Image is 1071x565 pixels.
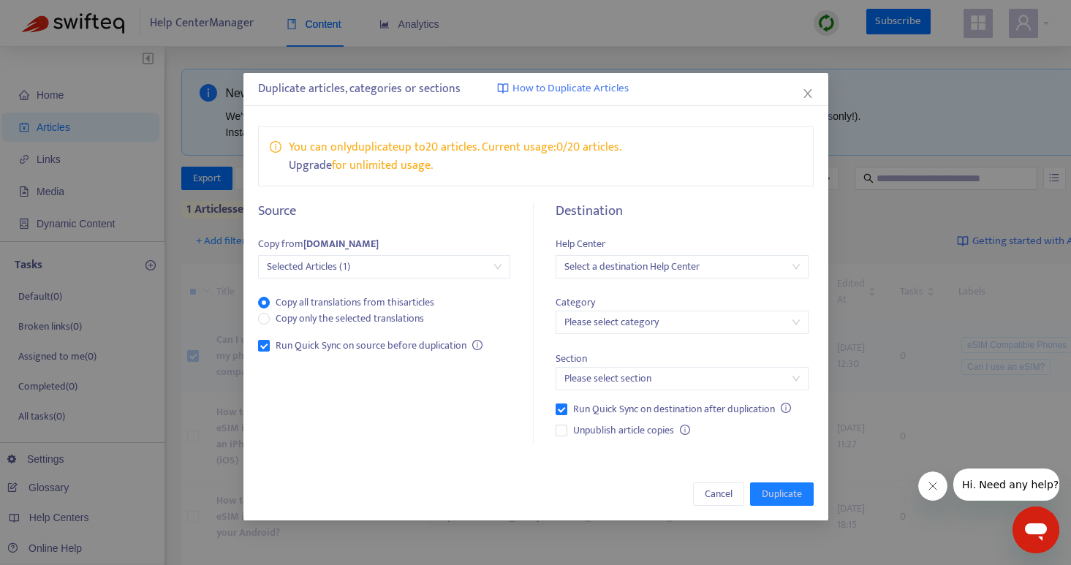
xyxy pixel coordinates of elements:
button: Duplicate [750,482,814,506]
h5: Source [258,203,510,220]
button: Close [800,86,816,102]
span: Unpublish article copies [567,422,680,439]
span: Category [556,294,595,311]
a: How to Duplicate Articles [497,80,629,97]
button: Cancel [693,482,744,506]
a: Upgrade [289,156,332,175]
div: Duplicate articles, categories or sections [258,80,814,98]
span: Selected Articles (1) [267,256,502,278]
iframe: Close message [918,471,947,501]
span: Copy all translations from this articles [270,295,440,311]
span: Section [556,350,587,367]
p: You can only duplicate up to 20 articles . Current usage: 0 / 20 articles . [289,138,621,156]
span: Copy only the selected translations [270,311,430,327]
span: How to Duplicate Articles [512,80,629,97]
span: Help Center [556,235,605,252]
span: Cancel [705,486,733,502]
strong: [DOMAIN_NAME] [303,235,379,252]
span: info-circle [781,403,791,413]
img: image-link [497,83,509,94]
iframe: Button to launch messaging window [1013,507,1059,553]
span: Copy from [258,235,379,252]
iframe: Message from company [953,469,1059,501]
h5: Destination [556,203,808,220]
span: close [802,88,814,99]
span: info-circle [270,138,281,153]
span: info-circle [680,425,690,435]
span: Run Quick Sync on destination after duplication [567,401,781,417]
p: for unlimited usage. [289,156,621,175]
span: info-circle [472,340,482,350]
span: Run Quick Sync on source before duplication [270,338,472,354]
